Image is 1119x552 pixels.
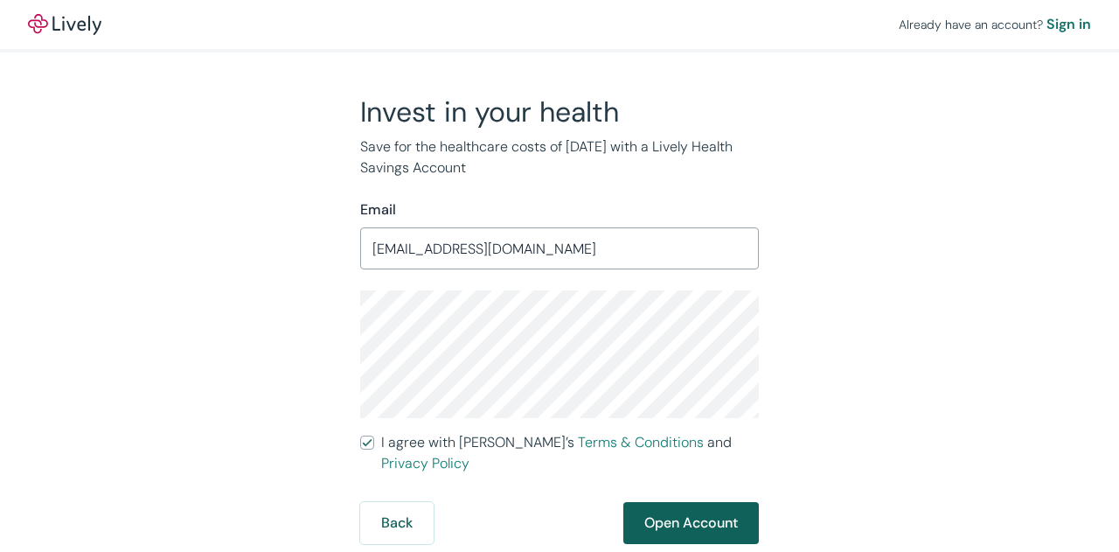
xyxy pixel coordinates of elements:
a: Terms & Conditions [578,433,704,451]
p: Save for the healthcare costs of [DATE] with a Lively Health Savings Account [360,136,759,178]
a: Privacy Policy [381,454,469,472]
button: Back [360,502,434,544]
a: Sign in [1046,14,1091,35]
a: LivelyLively [28,14,101,35]
div: Already have an account? [899,14,1091,35]
button: Open Account [623,502,759,544]
span: I agree with [PERSON_NAME]’s and [381,432,759,474]
label: Email [360,199,396,220]
img: Lively [28,14,101,35]
h2: Invest in your health [360,94,759,129]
